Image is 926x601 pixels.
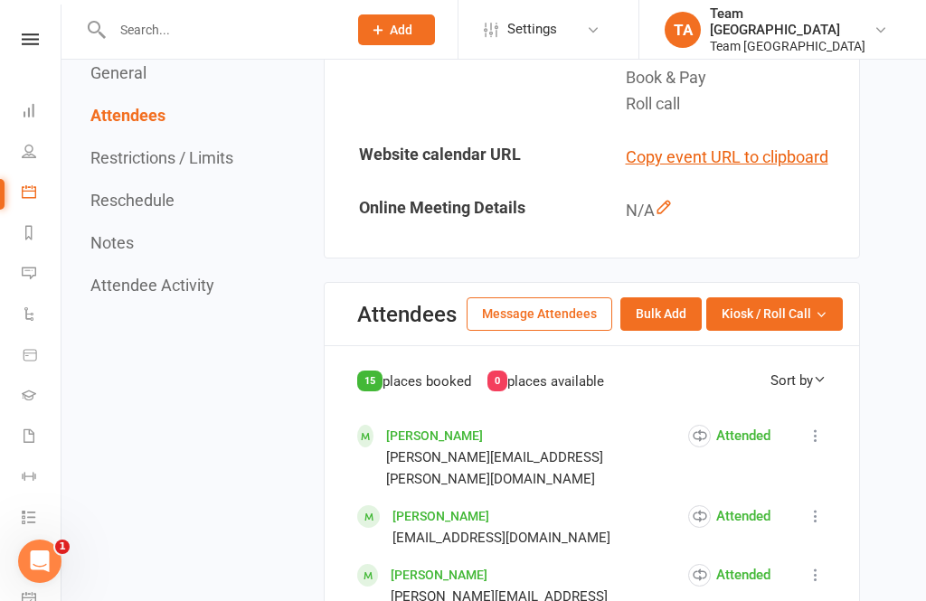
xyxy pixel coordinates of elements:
div: [EMAIL_ADDRESS][DOMAIN_NAME] [392,527,610,549]
a: [PERSON_NAME] [391,568,487,582]
div: Book & Pay [626,65,846,91]
span: 1 [55,540,70,554]
a: [PERSON_NAME] [392,509,489,523]
a: [PERSON_NAME] [386,428,483,443]
button: Restrictions / Limits [90,148,233,167]
div: Team [GEOGRAPHIC_DATA] [710,38,874,54]
div: [PERSON_NAME][EMAIL_ADDRESS][PERSON_NAME][DOMAIN_NAME] [386,446,688,490]
div: Sort by [770,370,827,391]
button: Add [358,14,435,45]
div: Attended [688,425,770,447]
span: places available [507,373,604,390]
div: Attendees [357,302,457,327]
td: Website calendar URL [326,132,591,183]
span: places booked [383,373,471,390]
button: Message Attendees [467,297,612,330]
div: 0 [487,371,507,391]
button: Attendee Activity [90,276,214,295]
div: 15 [357,371,383,391]
button: Kiosk / Roll Call [706,297,843,330]
span: Settings [507,9,557,50]
span: Kiosk / Roll Call [722,304,811,324]
div: Attended [688,564,770,587]
div: N/A [626,198,846,224]
button: General [90,63,146,82]
div: Attended [688,505,770,528]
button: Notes [90,233,134,252]
a: People [22,133,62,174]
span: Add [390,23,412,37]
button: Copy event URL to clipboard [626,145,828,171]
a: Calendar [22,174,62,214]
div: Team [GEOGRAPHIC_DATA] [710,5,874,38]
div: TA [665,12,701,48]
a: Product Sales [22,336,62,377]
button: Reschedule [90,191,175,210]
iframe: Intercom live chat [18,540,61,583]
td: Online Meeting Details [326,185,591,237]
div: Roll call [626,91,846,117]
a: Dashboard [22,92,62,133]
a: Reports [22,214,62,255]
button: Attendees [90,106,165,125]
button: Bulk Add [620,297,702,330]
input: Search... [107,17,335,42]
